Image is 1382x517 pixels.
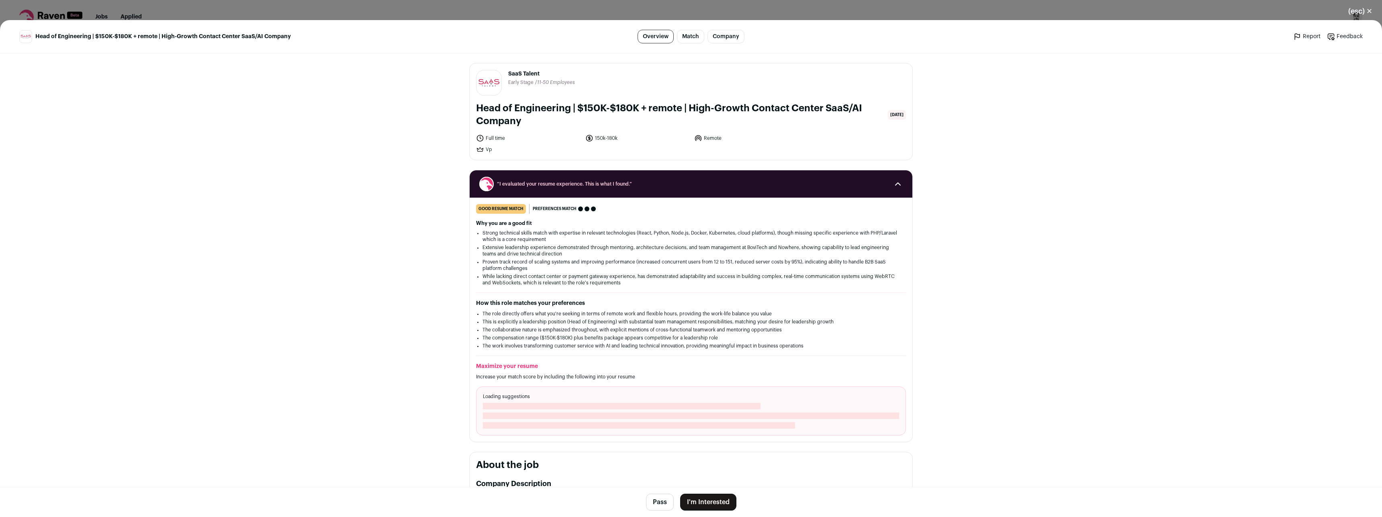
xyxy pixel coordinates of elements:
div: good resume match [476,204,526,214]
li: Strong technical skills match with expertise in relevant technologies (React, Python, Node.js, Do... [482,230,900,243]
a: Feedback [1327,33,1363,41]
li: The compensation range ($150K-$180K) plus benefits package appears competitive for a leadership role [482,335,900,341]
h2: Why you are a good fit [476,220,906,227]
a: Report [1293,33,1321,41]
li: Early Stage [508,80,535,86]
span: 11-50 Employees [537,80,575,85]
button: I'm Interested [680,494,736,511]
li: While lacking direct contact center or payment gateway experience, has demonstrated adaptability ... [482,273,900,286]
span: [DATE] [888,110,906,120]
h2: How this role matches your preferences [476,299,906,307]
li: / [535,80,575,86]
li: The work involves transforming customer service with AI and leading technical innovation, providi... [482,343,900,349]
li: Full time [476,134,581,142]
li: The role directly offers what you're seeking in terms of remote work and flexible hours, providin... [482,311,900,317]
button: Close modal [1339,2,1382,20]
h2: About the job [476,459,906,472]
a: Match [677,30,704,43]
li: Remote [694,134,799,142]
span: Head of Engineering | $150K-$180K + remote | High-Growth Contact Center SaaS/AI Company [35,33,291,41]
div: Loading suggestions [476,386,906,435]
li: Proven track record of scaling systems and improving performance (increased concurrent users from... [482,259,900,272]
span: SaaS Talent [508,70,575,78]
span: “I evaluated your resume experience. This is what I found.” [497,181,885,187]
li: Vp [476,145,581,153]
h1: Head of Engineering | $150K-$180K + remote | High-Growth Contact Center SaaS/AI Company [476,102,885,128]
img: 9d37d2353b3c762341bd7b30de781c00def664447affb79c894d6cd7c5dfd214.png [476,76,501,90]
button: Pass [646,494,674,511]
img: 9d37d2353b3c762341bd7b30de781c00def664447affb79c894d6cd7c5dfd214.png [20,33,32,40]
h2: Maximize your resume [476,362,906,370]
li: The collaborative nature is emphasized throughout, with explicit mentions of cross-functional tea... [482,327,900,333]
a: Company [707,30,744,43]
li: This is explicitly a leadership position (Head of Engineering) with substantial team management r... [482,319,900,325]
li: 150k-180k [585,134,690,142]
h2: Company Description [476,478,906,489]
p: Increase your match score by including the following into your resume [476,374,906,380]
span: Preferences match [533,205,577,213]
a: Overview [638,30,674,43]
li: Extensive leadership experience demonstrated through mentoring, architecture decisions, and team ... [482,244,900,257]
